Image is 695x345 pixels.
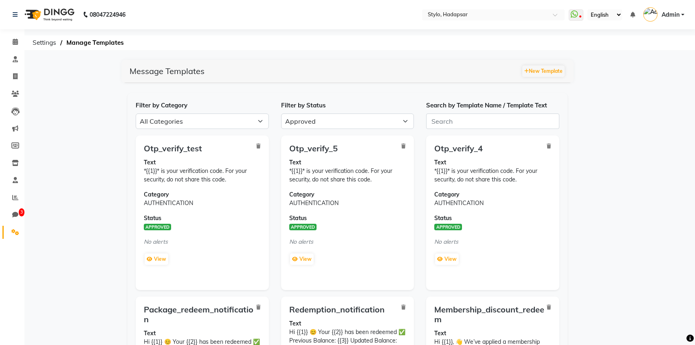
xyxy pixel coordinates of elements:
span: Settings [29,35,60,50]
h5: Otp_verify_5 [289,144,406,153]
label: Search by Template Name / Template Text [426,101,547,110]
strong: Text [434,159,446,166]
strong: Text [434,330,446,337]
strong: Text [289,320,301,327]
input: Search [426,114,559,129]
strong: Category [144,191,169,198]
span: APPROVED [289,224,317,230]
span: APPROVED [434,224,462,230]
em: No alerts [289,238,313,245]
h5: Membership_discount_redeem [434,305,551,324]
span: Manage Templates [62,35,128,50]
strong: Status [144,214,161,222]
em: No alerts [144,238,168,245]
p: *{{1}}* is your verification code. For your security, do not share this code. [434,158,551,184]
strong: Text [144,330,156,337]
button: View [290,253,314,265]
img: logo [21,3,77,26]
span: 3 [19,208,24,216]
h5: Otp_verify_4 [434,144,551,153]
strong: Text [144,159,156,166]
p: *{{1}}* is your verification code. For your security, do not share this code. [289,158,406,184]
h5: Package_redeem_notification [144,305,261,324]
span: Message Templates [130,66,205,76]
label: Filter by Category [136,101,187,110]
span: Admin [662,11,680,19]
p: *{{1}}* is your verification code. For your security, do not share this code. [144,158,261,184]
label: Filter by Status [281,101,326,110]
button: New Template [522,66,565,77]
em: No alerts [434,238,458,245]
p: AUTHENTICATION [434,190,551,207]
strong: Status [434,214,452,222]
img: Admin [643,7,658,22]
p: AUTHENTICATION [289,190,406,207]
h5: Otp_verify_test [144,144,261,153]
strong: Status [289,214,307,222]
button: View [145,253,168,265]
p: AUTHENTICATION [144,190,261,207]
b: 08047224946 [90,3,125,26]
h5: Redemption_notification [289,305,406,314]
strong: Category [289,191,315,198]
span: APPROVED [144,224,171,230]
strong: Text [289,159,301,166]
button: View [435,253,459,265]
a: 3 [2,208,22,222]
strong: Category [434,191,460,198]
